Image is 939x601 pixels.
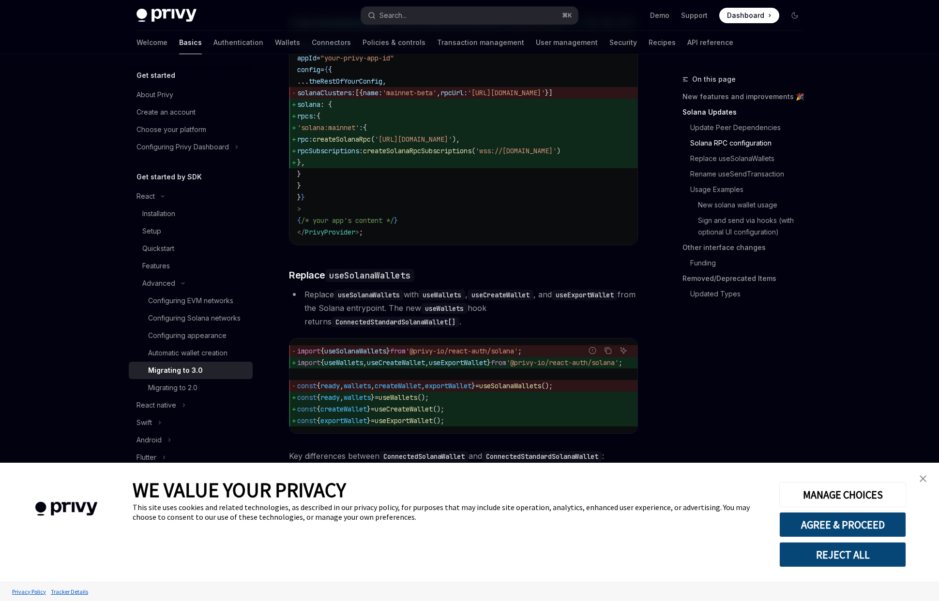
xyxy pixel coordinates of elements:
[367,405,371,413] span: }
[382,77,386,86] span: ,
[440,88,468,97] span: rpcUrl:
[15,488,118,530] img: company logo
[129,292,253,309] a: Configuring EVM networks
[649,31,676,54] a: Recipes
[487,358,491,367] span: }
[133,477,346,502] span: WE VALUE YOUR PRIVACY
[142,243,174,254] div: Quickstart
[479,381,541,390] span: useSolanaWallets
[371,381,375,390] span: ,
[363,147,471,155] span: createSolanaRpcSubscriptions
[682,213,810,240] a: Sign and send via hooks (with optional UI configuration)
[394,216,398,225] span: }
[309,77,382,86] span: theRestOfYourConfig
[425,358,429,367] span: ,
[602,344,614,357] button: Copy the contents from the code block
[386,347,390,355] span: }
[289,288,638,328] li: Replace with , , and from the Solana entrypoint. The new hook returns .
[297,228,305,236] span: </
[475,147,557,155] span: 'wss://[DOMAIN_NAME]'
[557,147,560,155] span: )
[682,166,810,182] a: Rename useSendTransaction
[417,393,429,402] span: ();
[148,365,203,376] div: Migrating to 3.0
[437,31,524,54] a: Transaction management
[148,347,227,359] div: Automatic wallet creation
[297,205,301,213] span: >
[491,358,506,367] span: from
[375,393,379,402] span: =
[468,88,545,97] span: '[URL][DOMAIN_NAME]'
[359,228,363,236] span: ;
[363,31,425,54] a: Policies & controls
[129,362,253,379] a: Migrating to 3.0
[787,8,803,23] button: Toggle dark mode
[719,8,779,23] a: Dashboard
[320,358,324,367] span: {
[779,542,906,567] button: REJECT ALL
[682,240,810,255] a: Other interface changes
[129,327,253,344] a: Configuring appearance
[682,255,810,271] a: Funding
[371,405,375,413] span: =
[129,257,253,275] a: Features
[682,120,810,135] a: Update Peer Dependencies
[545,88,553,97] span: }]
[536,31,598,54] a: User management
[136,399,176,411] div: React native
[482,451,602,462] code: ConnectedStandardSolanaWallet
[129,449,253,466] button: Toggle Flutter section
[136,9,197,22] img: dark logo
[379,451,469,462] code: ConnectedSolanaWallet
[468,290,533,300] code: useCreateWallet
[129,205,253,222] a: Installation
[48,583,91,600] a: Tracker Details
[148,382,197,394] div: Migrating to 2.0
[552,290,618,300] code: useExportWallet
[297,135,313,144] span: rpc:
[129,240,253,257] a: Quickstart
[297,358,320,367] span: import
[324,65,328,74] span: {
[692,73,736,85] span: On this page
[617,344,630,357] button: Ask AI
[375,405,433,413] span: useCreateWallet
[129,431,253,449] button: Toggle Android section
[320,65,324,74] span: =
[682,182,810,197] a: Usage Examples
[371,416,375,425] span: =
[129,103,253,121] a: Create an account
[317,54,320,62] span: =
[363,123,367,132] span: {
[179,31,202,54] a: Basics
[609,31,637,54] a: Security
[682,104,810,120] a: Solana Updates
[619,358,622,367] span: ;
[136,452,156,463] div: Flutter
[382,88,437,97] span: 'mainnet-beta'
[133,502,765,522] div: This site uses cookies and related technologies, as described in our privacy policy, for purposes...
[297,347,320,355] span: import
[129,121,253,138] a: Choose your platform
[297,405,317,413] span: const
[682,89,810,104] a: New features and improvements 🎉
[320,393,340,402] span: ready
[375,381,421,390] span: createWallet
[320,100,332,109] span: : {
[518,347,522,355] span: ;
[297,170,301,178] span: }
[371,135,375,144] span: (
[297,65,320,74] span: config
[433,416,444,425] span: ();
[289,449,638,463] span: Key differences between and :
[129,379,253,396] a: Migrating to 2.0
[650,11,669,20] a: Demo
[344,393,371,402] span: wallets
[289,268,414,282] span: Replace
[406,347,518,355] span: '@privy-io/react-auth/solana'
[142,260,170,272] div: Features
[920,475,926,482] img: close banner
[367,416,371,425] span: }
[142,208,175,220] div: Installation
[129,414,253,431] button: Toggle Swift section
